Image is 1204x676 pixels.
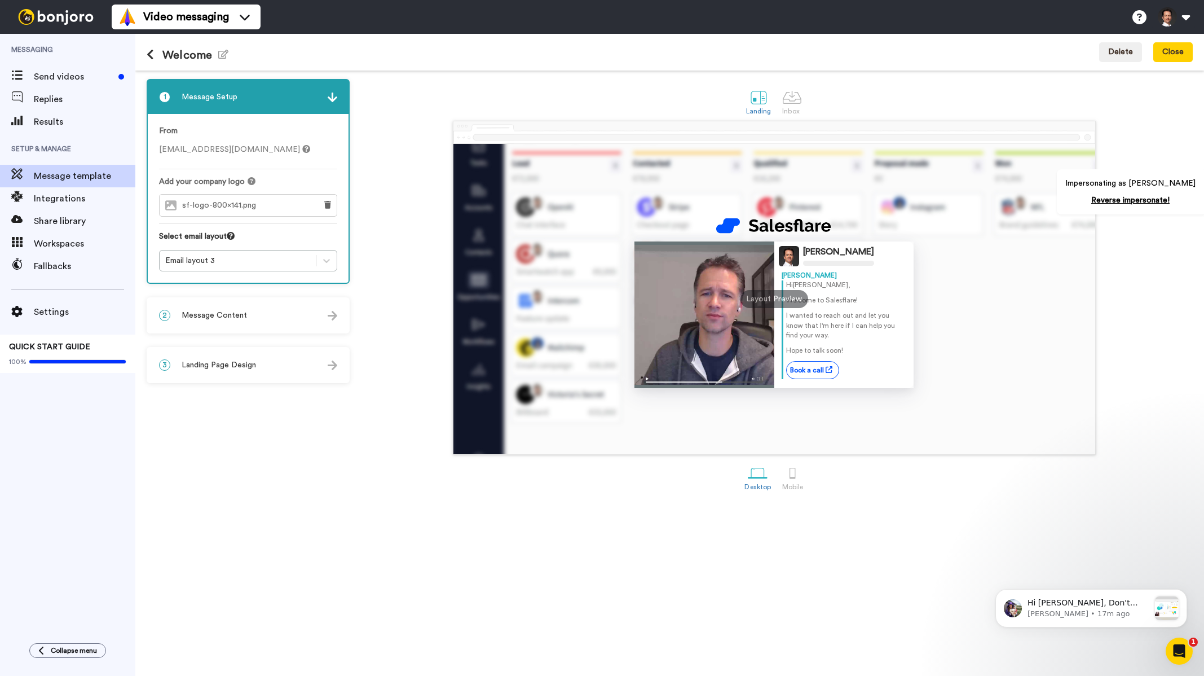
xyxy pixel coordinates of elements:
button: Close [1153,42,1193,63]
div: Mobile [782,483,803,491]
a: Desktop [739,458,777,497]
iframe: Intercom live chat [1166,638,1193,665]
div: [PERSON_NAME] [803,247,874,257]
button: Delete [1099,42,1142,63]
p: Impersonating as [PERSON_NAME] [1065,178,1196,189]
span: Results [34,115,135,129]
div: Layout Preview [740,290,808,308]
span: Video messaging [143,9,229,25]
span: Add your company logo [159,176,245,187]
div: Desktop [744,483,771,491]
span: QUICK START GUIDE [9,343,90,351]
p: Hope to talk soon! [786,346,907,355]
span: Message Content [182,310,247,321]
h1: Welcome [147,49,228,62]
div: 3Landing Page Design [147,347,350,383]
span: 2 [159,310,170,321]
div: Landing [746,107,771,115]
span: Landing Page Design [182,359,256,371]
img: vm-color.svg [118,8,136,26]
button: Collapse menu [29,643,106,658]
span: 1 [1189,638,1198,647]
span: 3 [159,359,170,371]
span: sf-logo-800x141.png [182,201,262,210]
span: Workspaces [34,237,135,251]
div: [PERSON_NAME] [782,271,907,280]
span: Message Setup [182,91,237,103]
span: 100% [9,357,27,366]
span: Settings [34,305,135,319]
span: Collapse menu [51,646,97,655]
span: Integrations [34,192,135,205]
label: From [159,125,178,137]
p: Hi [PERSON_NAME] , [786,280,907,290]
a: Book a call [786,361,839,379]
span: Share library [34,214,135,228]
span: Fallbacks [34,260,135,273]
span: Message template [34,169,135,183]
div: 2Message Content [147,297,350,333]
div: Select email layout [159,231,337,250]
p: I wanted to reach out and let you know that I'm here if I can help you find your way. [786,311,907,340]
img: player-controls-full.svg [634,372,774,388]
a: Inbox [777,82,808,121]
img: bj-logo-header-white.svg [14,9,98,25]
span: 1 [159,91,170,103]
p: Welcome to Salesflare! [786,296,907,305]
img: f7f7f4ec-3340-43a8-98ad-8224bfbf24d5 [716,216,831,236]
img: Profile Image [779,246,799,266]
iframe: Intercom notifications message [978,567,1204,646]
a: Reverse impersonate! [1091,196,1170,204]
div: Email layout 3 [165,255,310,266]
span: Replies [34,93,135,106]
a: Mobile [777,458,809,497]
img: arrow.svg [328,93,337,102]
img: arrow.svg [328,361,337,370]
img: arrow.svg [328,311,337,321]
a: Landing [740,82,777,121]
div: Inbox [782,107,802,115]
span: Send videos [34,70,114,84]
span: [EMAIL_ADDRESS][DOMAIN_NAME] [159,146,310,153]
